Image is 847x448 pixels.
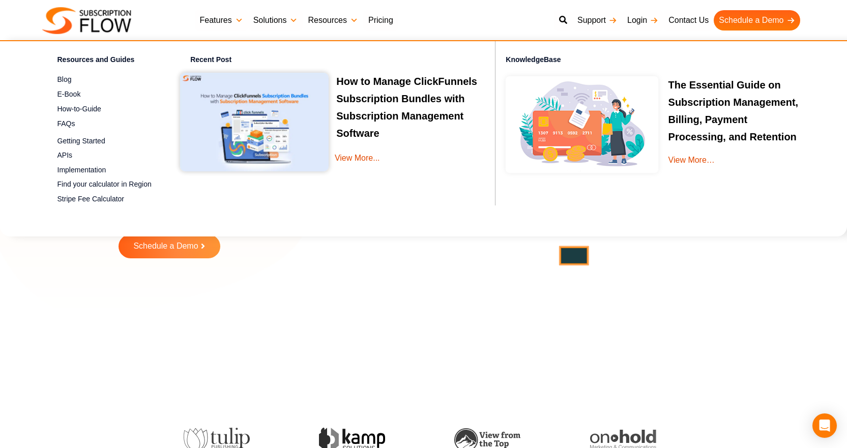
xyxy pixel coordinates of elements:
a: View More… [668,156,715,164]
span: E-Book [57,89,81,100]
a: FAQs [57,117,155,130]
a: Schedule a Demo [714,10,800,31]
span: FAQs [57,118,75,129]
a: Pricing [363,10,398,31]
a: Implementation [57,164,155,176]
span: APIs [57,150,73,161]
a: E-Book [57,88,155,100]
img: Online-recurring-Billing-software [501,71,663,178]
div: Open Intercom Messenger [812,413,837,438]
a: How-to-Guide [57,103,155,115]
span: Schedule a Demo [133,242,198,251]
p: The Essential Guide on Subscription Management, Billing, Payment Processing, and Retention [668,76,803,145]
span: Getting Started [57,136,105,146]
a: Resources [303,10,363,31]
span: Blog [57,74,72,85]
a: Stripe Fee Calculator [57,193,155,205]
a: Solutions [248,10,303,31]
h4: KnowledgeBase [506,49,817,71]
img: Subscriptionflow [42,7,131,34]
a: Support [572,10,622,31]
a: Blog [57,74,155,86]
a: Find your calculator in Region [57,178,155,191]
a: Login [622,10,663,31]
img: ClickFunnels Subscription Bundles [180,73,329,172]
h4: Recent Post [190,54,487,69]
a: How to Manage ClickFunnels Subscription Bundles with Subscription Management Software [336,76,477,142]
a: Contact Us [663,10,714,31]
span: Implementation [57,165,106,175]
span: How-to-Guide [57,104,101,114]
h4: Resources and Guides [57,54,155,69]
a: Schedule a Demo [119,234,220,258]
a: Getting Started [57,135,155,147]
a: APIs [57,150,155,162]
a: Features [195,10,248,31]
a: View More... [335,151,477,180]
